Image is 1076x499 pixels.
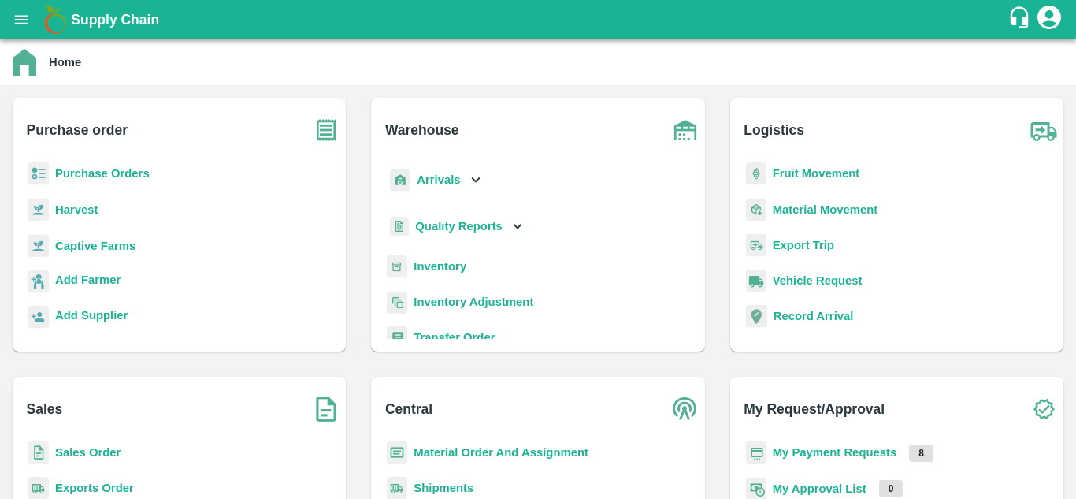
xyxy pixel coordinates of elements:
[385,398,432,420] b: Central
[414,296,533,308] a: Inventory Adjustment
[1024,389,1063,429] img: check
[27,398,63,420] b: Sales
[55,271,121,292] a: Add Farmer
[39,4,71,35] img: logo
[55,482,134,494] a: Exports Order
[773,482,866,495] a: My Approval List
[746,441,766,464] img: payment
[746,234,766,257] img: delivery
[414,482,473,494] a: Shipments
[55,240,135,252] a: Captive Farms
[28,198,49,222] img: harvest
[28,234,49,258] img: harvest
[387,162,484,198] div: Arrivals
[27,119,128,141] b: Purchase order
[773,274,863,287] a: Vehicle Request
[390,217,409,236] img: qualityReport
[414,331,495,344] a: Transfer Order
[71,9,1007,31] a: Supply Chain
[387,210,526,243] div: Quality Reports
[55,309,128,322] b: Add Supplier
[3,2,39,38] button: open drawer
[746,270,766,292] img: vehicle
[28,306,49,329] img: supplier
[306,389,346,429] img: soSales
[773,167,860,180] a: Fruit Movement
[55,307,128,328] a: Add Supplier
[414,446,588,459] a: Material Order And Assignment
[387,326,407,349] img: whTransfer
[55,446,121,459] a: Sales Order
[1007,6,1035,34] div: customer-support
[415,220,503,233] b: Quality Reports
[55,274,121,286] b: Add Farmer
[13,49,36,76] img: home
[387,291,407,314] img: inventory
[773,239,834,251] a: Export Trip
[666,110,705,150] img: warehouse
[55,167,150,180] a: Purchase Orders
[387,441,407,464] img: centralMaterial
[1024,110,1063,150] img: truck
[414,260,466,273] a: Inventory
[387,255,407,278] img: whInventory
[746,305,767,327] img: recordArrival
[744,119,804,141] b: Logistics
[909,445,933,462] p: 8
[28,162,49,185] img: reciept
[744,398,885,420] b: My Request/Approval
[306,110,346,150] img: purchase
[49,56,81,69] b: Home
[385,119,459,141] b: Warehouse
[71,12,159,28] b: Supply Chain
[774,310,854,322] a: Record Arrival
[390,169,410,192] img: whArrival
[28,270,49,293] img: farmer
[417,173,460,186] b: Arrivals
[773,446,897,459] a: My Payment Requests
[55,203,98,216] a: Harvest
[1035,3,1063,36] div: account of current user
[666,389,705,429] img: central
[879,480,903,497] p: 0
[773,203,878,216] a: Material Movement
[746,198,766,222] img: material
[28,441,49,464] img: sales
[746,162,766,185] img: fruit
